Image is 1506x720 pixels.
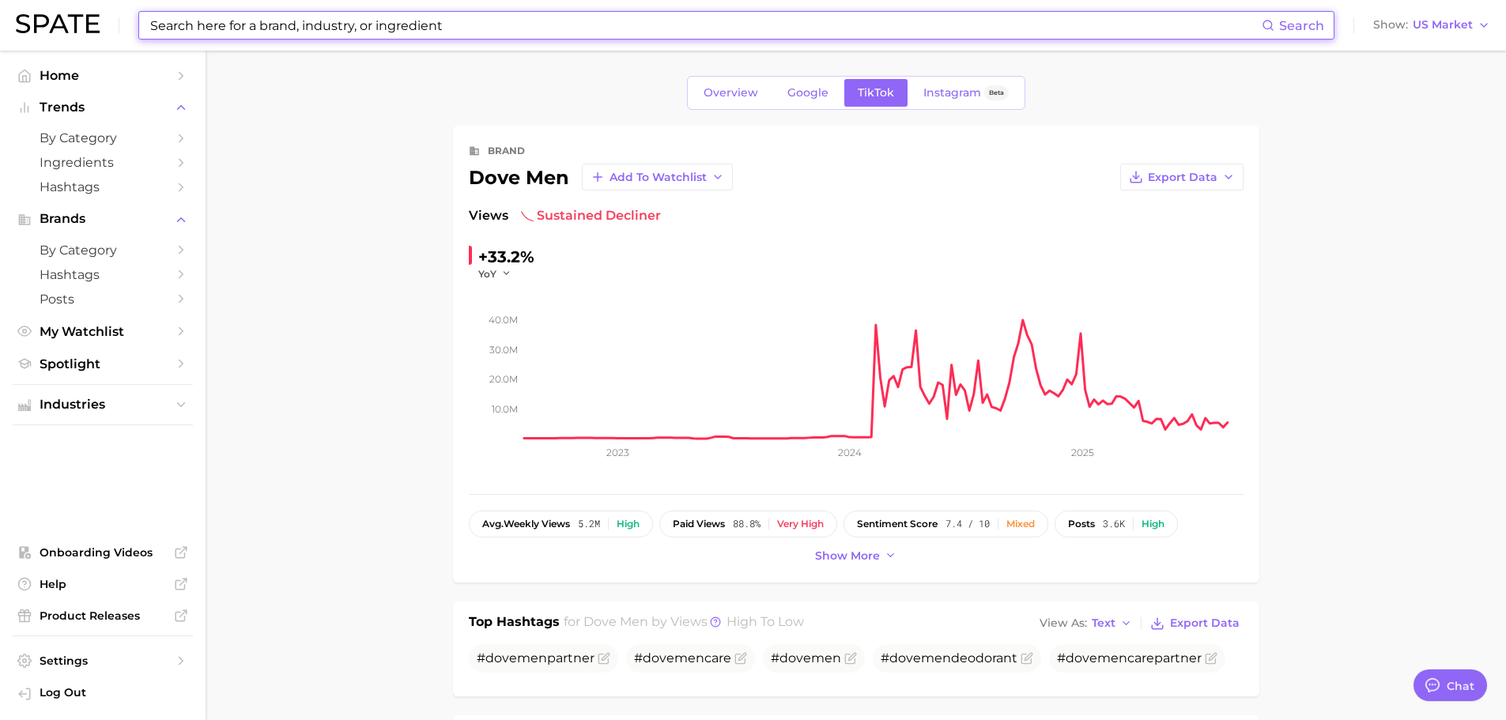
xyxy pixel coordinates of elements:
[478,244,534,270] div: +33.2%
[40,398,166,412] span: Industries
[1068,518,1095,530] span: posts
[13,150,193,175] a: Ingredients
[40,68,166,83] span: Home
[40,130,166,145] span: by Category
[13,126,193,150] a: by Category
[1148,171,1217,184] span: Export Data
[13,572,193,596] a: Help
[659,511,837,537] button: paid views88.8%Very high
[889,650,921,665] span: dove
[40,100,166,115] span: Trends
[1103,518,1125,530] span: 3.6k
[881,650,1017,665] span: # deodorant
[582,164,733,190] button: Add to Watchlist
[1373,21,1408,29] span: Show
[16,14,100,33] img: SPATE
[40,243,166,258] span: by Category
[704,86,758,100] span: Overview
[1006,518,1035,530] div: Mixed
[469,206,508,225] span: Views
[643,650,674,665] span: dove
[844,79,908,107] a: TikTok
[634,650,731,665] span: # care
[617,518,640,530] div: High
[13,393,193,417] button: Industries
[598,652,610,665] button: Flag as miscategorized or irrelevant
[40,685,180,699] span: Log Out
[40,654,166,668] span: Settings
[857,518,938,530] span: sentiment score
[469,511,653,537] button: avg.weekly views5.2mHigh
[1205,652,1217,665] button: Flag as miscategorized or irrelevant
[13,352,193,376] a: Spotlight
[13,541,193,564] a: Onboarding Videos
[13,96,193,119] button: Trends
[674,650,704,665] span: men
[910,79,1022,107] a: InstagramBeta
[40,356,166,371] span: Spotlight
[13,604,193,628] a: Product Releases
[771,650,841,665] span: #
[787,86,828,100] span: Google
[40,292,166,307] span: Posts
[838,447,862,458] tspan: 2024
[1057,650,1202,665] span: # carepartner
[485,650,517,665] span: dove
[1071,447,1094,458] tspan: 2025
[489,314,518,326] tspan: 40.0m
[844,652,857,665] button: Flag as miscategorized or irrelevant
[1170,616,1240,630] span: Export Data
[40,267,166,282] span: Hashtags
[477,650,594,665] span: # partner
[13,287,193,311] a: Posts
[1279,18,1324,33] span: Search
[733,518,761,530] span: 88.8%
[488,141,525,160] div: brand
[1092,619,1115,628] span: Text
[492,403,518,415] tspan: 10.0m
[149,12,1262,39] input: Search here for a brand, industry, or ingredient
[1413,21,1473,29] span: US Market
[734,652,747,665] button: Flag as miscategorized or irrelevant
[774,79,842,107] a: Google
[844,511,1048,537] button: sentiment score7.4 / 10Mixed
[40,609,166,623] span: Product Releases
[40,179,166,194] span: Hashtags
[578,518,600,530] span: 5.2m
[13,262,193,287] a: Hashtags
[583,614,648,629] span: dove men
[673,518,725,530] span: paid views
[482,518,570,530] span: weekly views
[478,267,512,281] button: YoY
[13,175,193,199] a: Hashtags
[921,650,951,665] span: men
[517,650,547,665] span: men
[811,650,841,665] span: men
[815,549,880,563] span: Show more
[13,319,193,344] a: My Watchlist
[564,613,804,635] h2: for by Views
[923,86,981,100] span: Instagram
[610,171,707,184] span: Add to Watchlist
[690,79,772,107] a: Overview
[13,207,193,231] button: Brands
[945,518,990,530] span: 7.4 / 10
[989,86,1004,100] span: Beta
[482,518,504,530] abbr: average
[521,206,661,225] span: sustained decliner
[13,238,193,262] a: by Category
[40,212,166,226] span: Brands
[469,164,733,190] div: dove men
[811,545,901,567] button: Show more
[1369,15,1494,36] button: ShowUS Market
[13,63,193,88] a: Home
[1055,511,1178,537] button: posts3.6kHigh
[1066,650,1097,665] span: dove
[727,614,804,629] span: high to low
[521,209,534,222] img: sustained decliner
[13,649,193,673] a: Settings
[489,344,518,356] tspan: 30.0m
[777,518,824,530] div: Very high
[858,86,894,100] span: TikTok
[606,447,628,458] tspan: 2023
